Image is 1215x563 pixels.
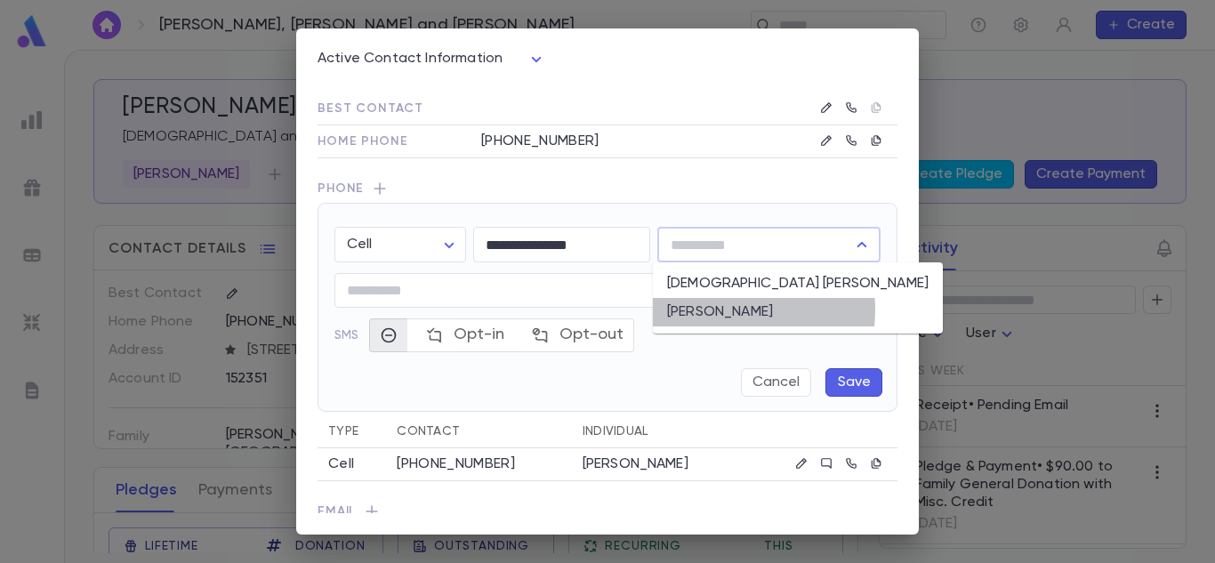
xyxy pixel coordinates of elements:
[520,318,634,352] button: Opt-out
[583,455,731,473] p: [PERSON_NAME]
[653,298,943,326] li: [PERSON_NAME]
[741,368,811,397] button: Cancel
[328,455,375,473] div: Cell
[318,503,897,526] span: Email
[397,455,560,473] div: [PHONE_NUMBER]
[334,228,466,262] div: Cell
[559,321,624,350] span: Opt-out
[347,237,373,252] span: Cell
[572,415,742,448] th: Individual
[825,368,882,397] button: Save
[318,135,407,148] span: Home Phone
[318,45,547,73] div: Active Contact Information
[318,102,423,115] span: Best Contact
[653,269,943,298] li: [DEMOGRAPHIC_DATA] [PERSON_NAME]
[460,125,777,158] td: [PHONE_NUMBER]
[386,415,571,448] th: Contact
[318,52,503,66] span: Active Contact Information
[454,321,504,350] span: Opt-in
[334,326,369,344] p: SMS
[318,180,897,203] span: Phone
[407,318,521,352] button: Opt-in
[318,415,386,448] th: Type
[849,232,874,257] button: Close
